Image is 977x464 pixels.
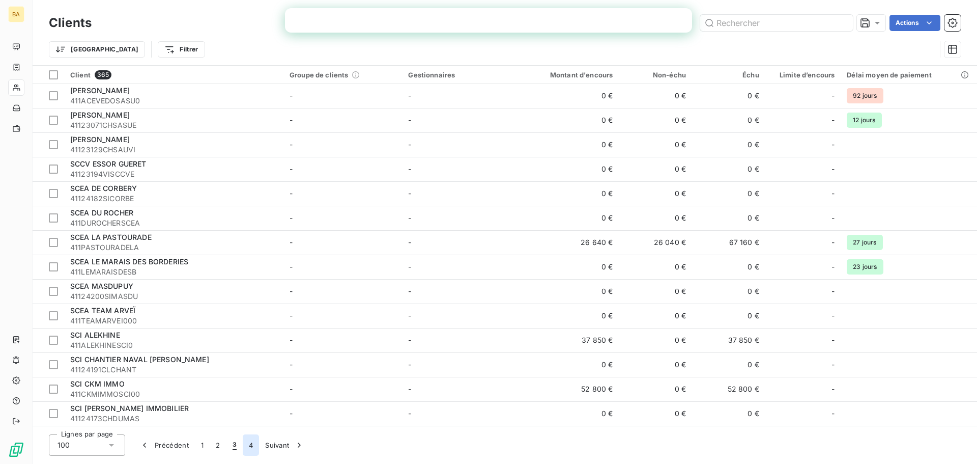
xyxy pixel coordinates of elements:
[847,235,882,250] span: 27 jours
[831,115,835,125] span: -
[692,230,765,255] td: 67 160 €
[408,311,411,320] span: -
[692,84,765,108] td: 0 €
[831,164,835,174] span: -
[70,242,277,253] span: 411PASTOURADELA
[408,409,411,418] span: -
[619,401,692,426] td: 0 €
[290,409,293,418] span: -
[290,336,293,344] span: -
[70,282,133,290] span: SCEA MASDUPUY
[831,384,835,394] span: -
[408,213,411,222] span: -
[70,414,277,424] span: 41124173CHDUMAS
[158,41,205,58] button: Filtrer
[70,145,277,155] span: 41123129CHSAUVI
[70,233,152,241] span: SCEA LA PASTOURADE
[847,259,883,275] span: 23 jours
[210,434,226,456] button: 2
[70,340,277,350] span: 411ALEKHINESCI0
[70,257,188,266] span: SCEA LE MARAIS DES BORDERIES
[831,286,835,296] span: -
[70,120,277,130] span: 41123071CHSASUE
[831,311,835,321] span: -
[692,255,765,279] td: 0 €
[70,111,130,119] span: [PERSON_NAME]
[408,116,411,124] span: -
[290,140,293,149] span: -
[847,113,881,128] span: 12 jours
[290,287,293,295] span: -
[521,108,619,132] td: 0 €
[290,262,293,271] span: -
[521,352,619,377] td: 0 €
[521,157,619,181] td: 0 €
[70,331,120,339] span: SCI ALEKHINE
[408,71,514,79] div: Gestionnaires
[70,159,147,168] span: SCCV ESSOR GUERET
[619,352,692,377] td: 0 €
[521,377,619,401] td: 52 800 €
[70,194,277,204] span: 41124182SICORBE
[408,336,411,344] span: -
[95,70,111,79] span: 365
[619,181,692,206] td: 0 €
[233,440,237,450] span: 3
[70,355,209,364] span: SCI CHANTIER NAVAL [PERSON_NAME]
[70,389,277,399] span: 411CKMIMMOSCI00
[692,279,765,304] td: 0 €
[70,291,277,302] span: 41124200SIMASDU
[58,440,70,450] span: 100
[619,108,692,132] td: 0 €
[408,262,411,271] span: -
[70,208,133,217] span: SCEA DU ROCHER
[831,91,835,101] span: -
[195,434,210,456] button: 1
[692,401,765,426] td: 0 €
[692,352,765,377] td: 0 €
[831,335,835,345] span: -
[831,360,835,370] span: -
[698,71,759,79] div: Échu
[692,108,765,132] td: 0 €
[521,401,619,426] td: 0 €
[70,306,135,315] span: SCEA TEAM ARVEÏ
[771,71,835,79] div: Limite d’encours
[521,84,619,108] td: 0 €
[619,377,692,401] td: 0 €
[619,279,692,304] td: 0 €
[619,255,692,279] td: 0 €
[692,328,765,352] td: 37 850 €
[70,96,277,106] span: 411ACEVEDOSASU0
[692,304,765,328] td: 0 €
[70,267,277,277] span: 411LEMARAISDESB
[831,188,835,199] span: -
[521,279,619,304] td: 0 €
[70,379,125,388] span: SCI CKM IMMO
[290,238,293,247] span: -
[70,169,277,179] span: 41123194VISCCVE
[408,91,411,100] span: -
[619,328,692,352] td: 0 €
[8,442,24,458] img: Logo LeanPay
[408,385,411,393] span: -
[49,14,92,32] h3: Clients
[831,408,835,419] span: -
[70,135,130,144] span: [PERSON_NAME]
[70,365,277,375] span: 41124191CLCHANT
[521,255,619,279] td: 0 €
[243,434,259,456] button: 4
[831,213,835,223] span: -
[70,404,189,413] span: SCI [PERSON_NAME] IMMOBILIER
[408,360,411,369] span: -
[133,434,195,456] button: Précédent
[619,157,692,181] td: 0 €
[70,218,277,228] span: 411DUROCHERSCEA
[847,71,971,79] div: Délai moyen de paiement
[226,434,243,456] button: 3
[619,230,692,255] td: 26 040 €
[408,287,411,295] span: -
[290,360,293,369] span: -
[831,262,835,272] span: -
[285,8,692,33] iframe: Intercom live chat bannière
